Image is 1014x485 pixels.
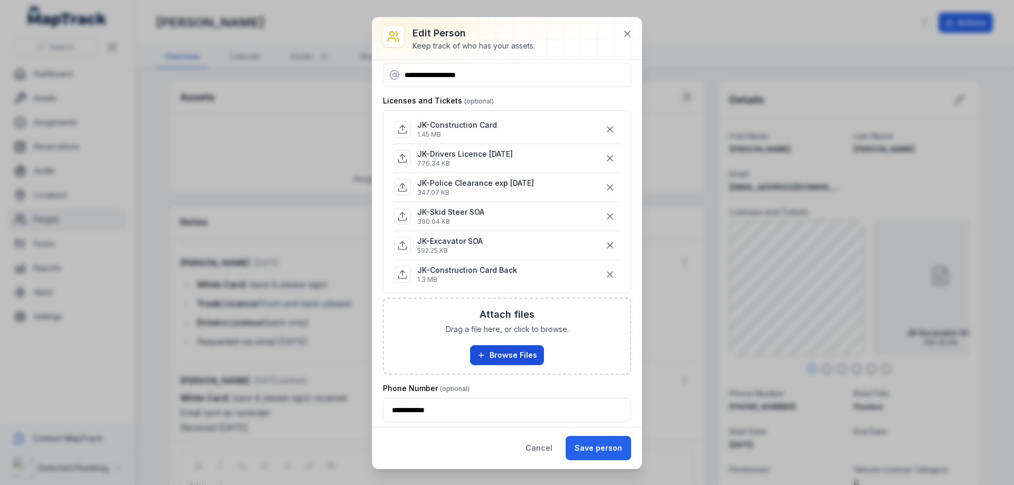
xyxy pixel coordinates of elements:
[417,178,534,188] p: JK-Police Clearance exp [DATE]
[417,265,517,275] p: JK-Construction Card Back
[470,345,544,365] button: Browse Files
[417,217,484,226] p: 390.04 KB
[417,130,497,139] p: 1.45 MB
[383,383,470,394] label: Phone Number
[480,307,534,322] h3: Attach files
[446,324,569,335] span: Drag a file here, or click to browse.
[417,149,513,159] p: JK-Drivers Licence [DATE]
[417,120,497,130] p: JK-Construction Card
[383,96,494,106] label: Licenses and Tickets
[566,436,631,460] button: Save person
[517,436,561,460] button: Cancel
[417,159,513,168] p: 776.34 KB
[417,246,483,255] p: 592.25 KB
[412,26,535,41] h3: Edit person
[417,236,483,246] p: JK-Excavator SOA
[412,41,535,51] div: Keep track of who has your assets.
[417,188,534,197] p: 347.07 KB
[417,207,484,217] p: JK-Skid Steer SOA
[417,275,517,284] p: 1.3 MB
